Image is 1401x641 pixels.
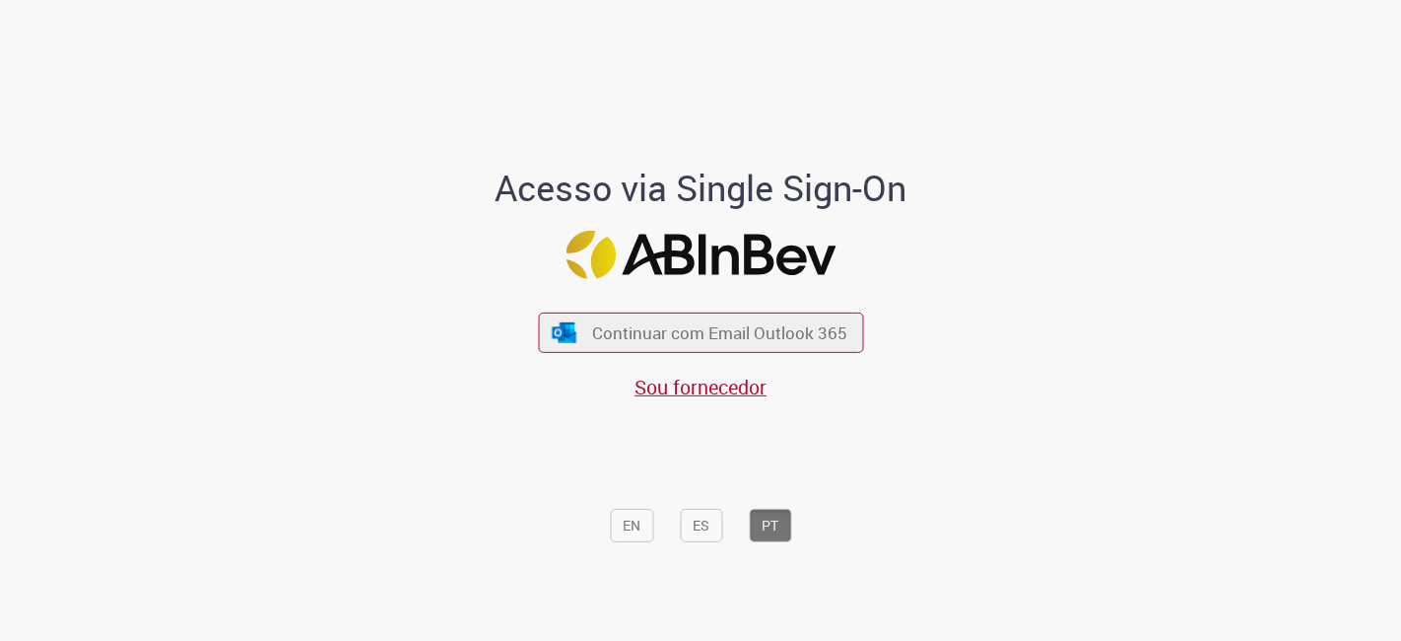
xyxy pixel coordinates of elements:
button: ES [680,509,722,542]
button: PT [749,509,791,542]
button: ícone Azure/Microsoft 360 Continuar com Email Outlook 365 [538,313,863,353]
span: Continuar com Email Outlook 365 [592,321,847,344]
img: ícone Azure/Microsoft 360 [551,322,578,343]
h1: Acesso via Single Sign-On [428,168,974,207]
a: Sou fornecedor [634,374,767,400]
button: EN [610,509,653,542]
img: Logo ABInBev [566,231,835,279]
